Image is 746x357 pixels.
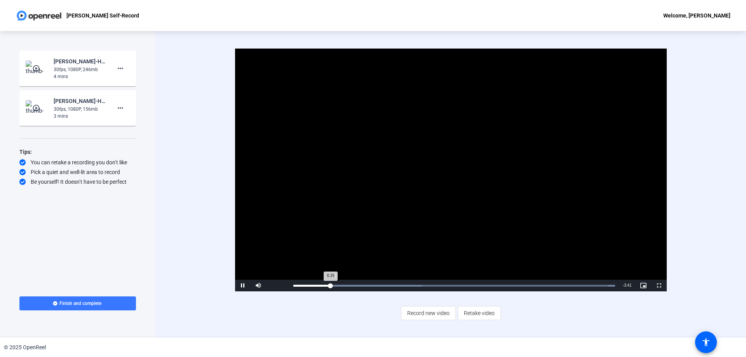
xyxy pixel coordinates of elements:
mat-icon: accessibility [701,338,711,347]
div: Progress Bar [293,285,615,287]
div: [PERSON_NAME]-Host Week 2025-[PERSON_NAME] Self-Record-1757679263005-webcam [54,57,106,66]
button: Retake video [458,306,501,320]
div: 30fps, 1080P, 246mb [54,66,106,73]
span: - [623,283,624,287]
div: You can retake a recording you don’t like [19,158,136,166]
span: Retake video [464,306,495,320]
p: [PERSON_NAME] Self-Record [66,11,139,20]
button: Fullscreen [651,280,667,291]
mat-icon: play_circle_outline [32,104,42,112]
span: Finish and complete [59,300,101,306]
span: Record new video [407,306,450,320]
img: OpenReel logo [16,8,63,23]
div: 4 mins [54,73,106,80]
mat-icon: more_horiz [116,103,125,113]
div: Welcome, [PERSON_NAME] [663,11,730,20]
div: Video Player [235,49,667,291]
div: Tips: [19,147,136,157]
div: Be yourself! It doesn’t have to be perfect [19,178,136,186]
img: thumb-nail [26,61,49,76]
button: Pause [235,280,251,291]
div: © 2025 OpenReel [4,343,46,352]
div: [PERSON_NAME]-Host Week 2025-[PERSON_NAME] Self-Record-1757678901424-webcam [54,96,106,106]
div: Pick a quiet and well-lit area to record [19,168,136,176]
mat-icon: more_horiz [116,64,125,73]
button: Finish and complete [19,296,136,310]
span: 3:41 [624,283,631,287]
button: Record new video [401,306,456,320]
div: 30fps, 1080P, 156mb [54,106,106,113]
button: Mute [251,280,266,291]
button: Picture-in-Picture [636,280,651,291]
mat-icon: play_circle_outline [32,64,42,72]
img: thumb-nail [26,100,49,116]
div: 3 mins [54,113,106,120]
